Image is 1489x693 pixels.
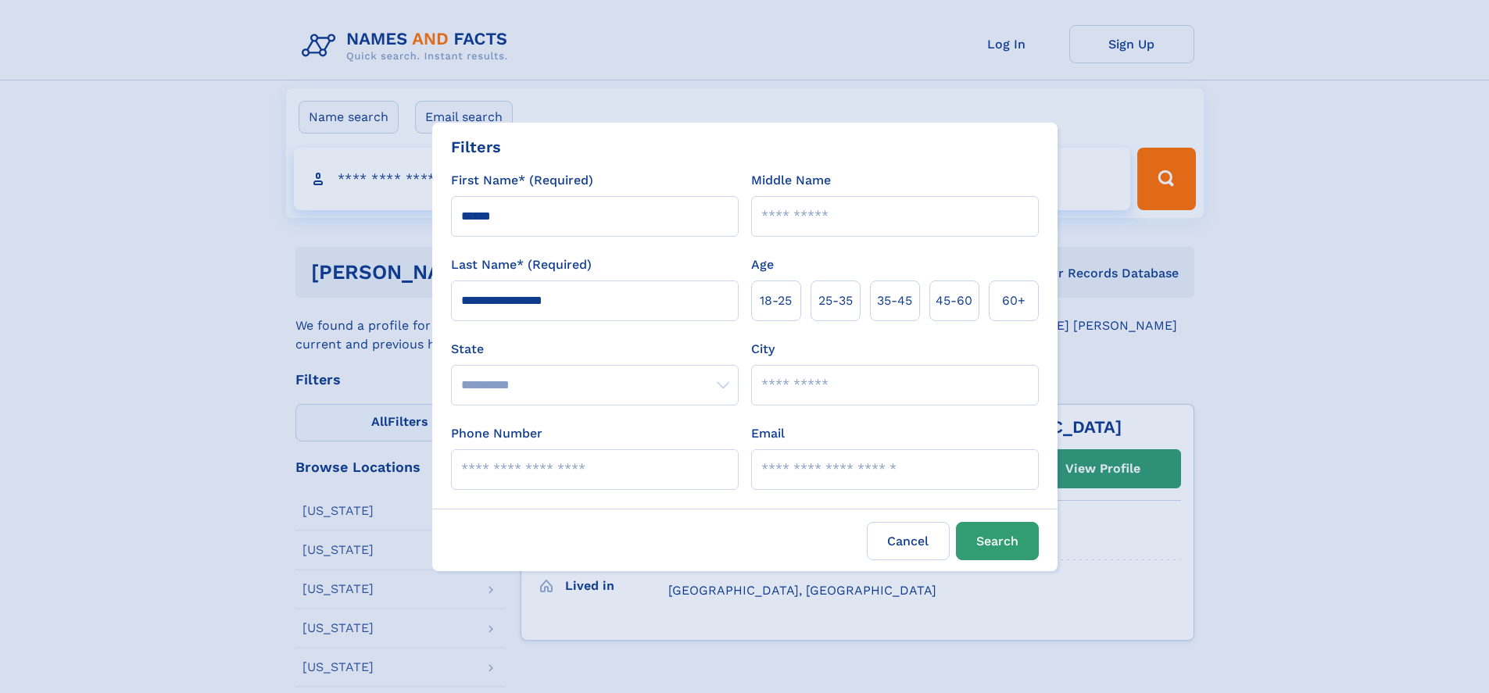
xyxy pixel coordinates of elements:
[751,255,774,274] label: Age
[751,171,831,190] label: Middle Name
[956,522,1039,560] button: Search
[451,135,501,159] div: Filters
[936,291,972,310] span: 45‑60
[760,291,792,310] span: 18‑25
[451,340,739,359] label: State
[818,291,853,310] span: 25‑35
[451,171,593,190] label: First Name* (Required)
[451,424,542,443] label: Phone Number
[877,291,912,310] span: 35‑45
[867,522,950,560] label: Cancel
[751,424,785,443] label: Email
[451,255,592,274] label: Last Name* (Required)
[1002,291,1025,310] span: 60+
[751,340,775,359] label: City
